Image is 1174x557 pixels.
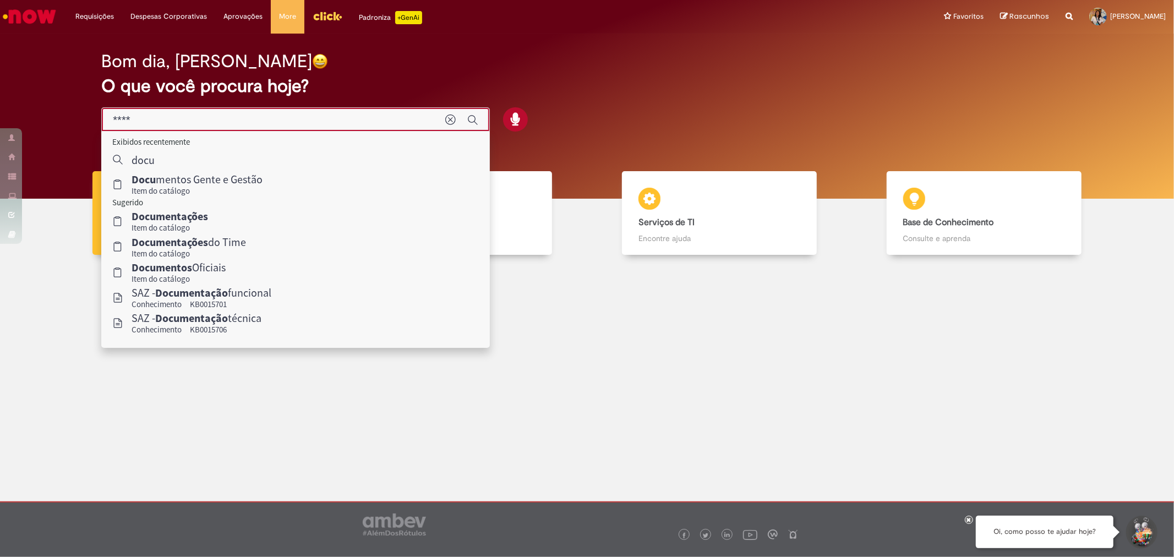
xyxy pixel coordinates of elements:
img: ServiceNow [1,6,58,28]
span: More [279,11,296,22]
img: logo_footer_facebook.png [681,533,687,538]
span: Rascunhos [1009,11,1049,21]
img: logo_footer_workplace.png [768,529,778,539]
a: Base de Conhecimento Consulte e aprenda [851,171,1116,255]
a: Serviços de TI Encontre ajuda [587,171,852,255]
p: +GenAi [395,11,422,24]
button: Iniciar Conversa de Suporte [1124,516,1157,549]
div: Padroniza [359,11,422,24]
span: Aprovações [223,11,263,22]
h2: O que você procura hoje? [101,77,1072,96]
a: Tirar dúvidas Tirar dúvidas com Lupi Assist e Gen Ai [58,171,323,255]
h2: Bom dia, [PERSON_NAME] [101,52,312,71]
img: logo_footer_ambev_rotulo_gray.png [363,514,426,536]
b: Serviços de TI [638,217,695,228]
b: Base de Conhecimento [903,217,994,228]
span: Despesas Corporativas [130,11,207,22]
img: logo_footer_youtube.png [743,527,757,542]
p: Consulte e aprenda [903,233,1065,244]
span: Requisições [75,11,114,22]
p: Encontre ajuda [638,233,800,244]
a: Rascunhos [1000,12,1049,22]
img: logo_footer_naosei.png [788,529,798,539]
img: logo_footer_twitter.png [703,533,708,538]
div: Oi, como posso te ajudar hoje? [976,516,1113,548]
img: happy-face.png [312,53,328,69]
span: [PERSON_NAME] [1110,12,1166,21]
img: logo_footer_linkedin.png [724,532,730,539]
span: Favoritos [953,11,984,22]
img: click_logo_yellow_360x200.png [313,8,342,24]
